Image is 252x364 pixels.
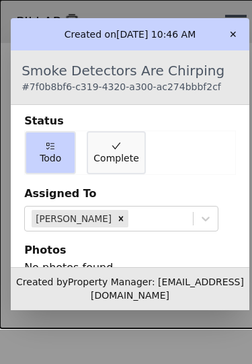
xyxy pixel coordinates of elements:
[25,131,76,174] button: Todo
[24,186,236,202] div: Assigned To
[24,242,236,258] div: Photos
[22,80,224,94] div: # 7f0b8bf6-c319-4320-a300-ac274bbbf2cf
[32,210,114,227] div: [PERSON_NAME]
[87,131,145,174] button: Complete
[24,113,236,129] div: Status
[93,151,138,165] span: Complete
[222,24,244,45] button: ✕
[22,61,224,94] div: Smoke Detectors Are Chirping
[114,210,128,227] div: Remove Art Miller
[11,267,249,310] div: Created by Property Manager: [EMAIL_ADDRESS][DOMAIN_NAME]
[40,151,61,165] span: Todo
[24,260,236,281] div: No photos found
[65,28,196,41] p: Created on [DATE] 10:46 AM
